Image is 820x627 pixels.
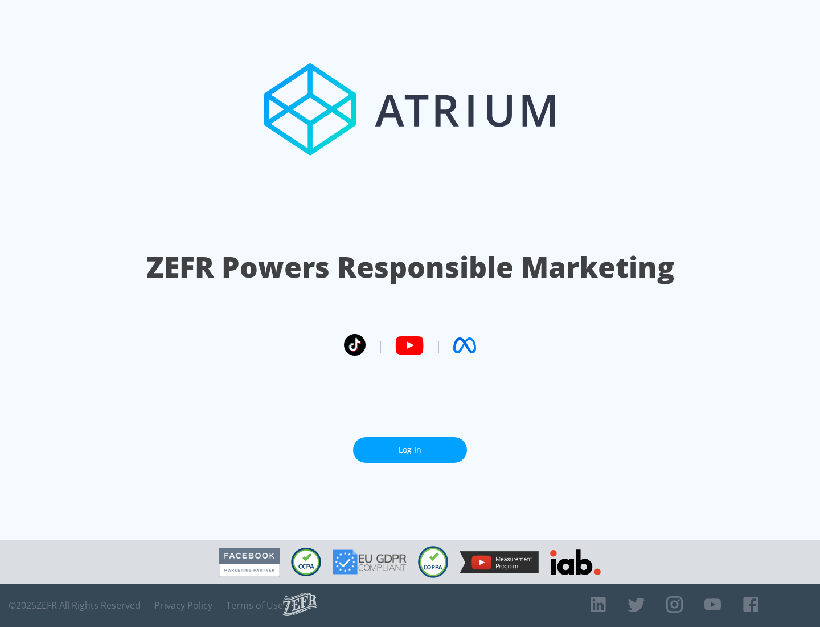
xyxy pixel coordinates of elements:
img: IAB [550,549,601,575]
a: Privacy Policy [154,600,212,611]
img: COPPA Compliant [418,546,448,578]
span: | [377,337,384,354]
img: YouTube Measurement Program [460,551,539,573]
a: Log In [353,437,467,463]
span: © 2025 ZEFR All Rights Reserved [9,600,141,611]
h1: ZEFR Powers Responsible Marketing [146,247,674,287]
img: GDPR Compliant [333,549,407,575]
a: Terms of Use [226,600,283,611]
span: | [435,337,442,354]
img: Facebook Marketing Partner [219,548,280,577]
img: CCPA Compliant [291,548,321,576]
